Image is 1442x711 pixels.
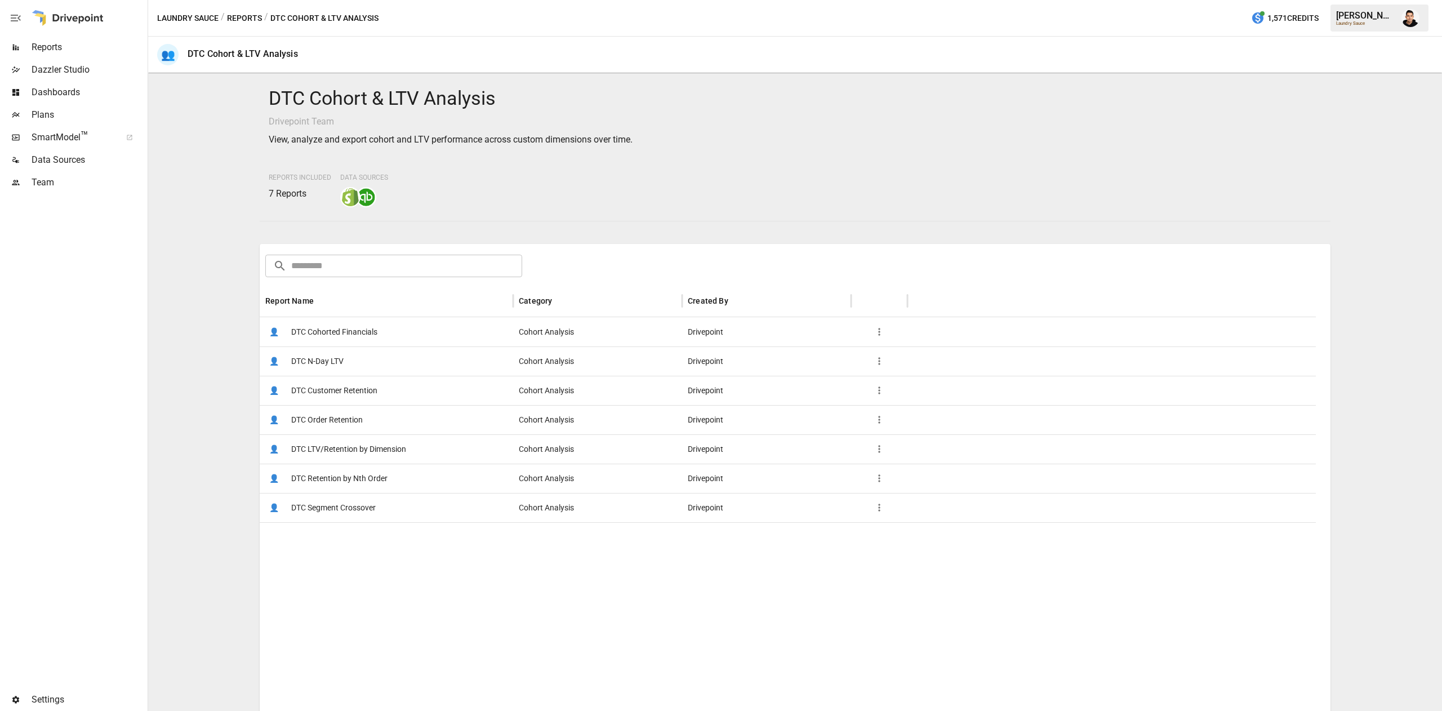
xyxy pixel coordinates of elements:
span: DTC Customer Retention [291,376,377,405]
div: Created By [688,296,728,305]
span: Data Sources [32,153,145,167]
button: Sort [729,293,745,309]
div: Drivepoint [682,434,851,464]
div: DTC Cohort & LTV Analysis [188,48,298,59]
div: Drivepoint [682,317,851,346]
div: Drivepoint [682,346,851,376]
div: Cohort Analysis [513,405,682,434]
div: Cohort Analysis [513,434,682,464]
div: Laundry Sauce [1336,21,1395,26]
img: Francisco Sanchez [1401,9,1419,27]
span: Plans [32,108,145,122]
span: Reports [32,41,145,54]
button: 1,571Credits [1247,8,1323,29]
div: [PERSON_NAME] [1336,10,1395,21]
img: quickbooks [357,188,375,206]
div: Cohort Analysis [513,346,682,376]
span: 👤 [265,499,282,516]
div: Drivepoint [682,464,851,493]
button: Reports [227,11,262,25]
span: 👤 [265,382,282,399]
span: Settings [32,693,145,706]
button: Laundry Sauce [157,11,219,25]
div: Drivepoint [682,493,851,522]
span: DTC Segment Crossover [291,494,376,522]
span: Data Sources [340,174,388,181]
span: 👤 [265,323,282,340]
span: DTC Order Retention [291,406,363,434]
div: Category [519,296,552,305]
p: 7 Reports [269,187,331,201]
div: Drivepoint [682,405,851,434]
span: 👤 [265,441,282,457]
div: Cohort Analysis [513,376,682,405]
div: 👥 [157,44,179,65]
span: ™ [81,129,88,143]
span: DTC LTV/Retention by Dimension [291,435,406,464]
div: Drivepoint [682,376,851,405]
h4: DTC Cohort & LTV Analysis [269,87,1321,110]
span: 👤 [265,411,282,428]
span: DTC Cohorted Financials [291,318,377,346]
span: Dazzler Studio [32,63,145,77]
span: 👤 [265,353,282,370]
img: shopify [341,188,359,206]
div: / [221,11,225,25]
div: Cohort Analysis [513,493,682,522]
button: Sort [315,293,331,309]
button: Sort [553,293,569,309]
div: Cohort Analysis [513,464,682,493]
div: Cohort Analysis [513,317,682,346]
span: SmartModel [32,131,114,144]
span: 👤 [265,470,282,487]
button: Francisco Sanchez [1395,2,1426,34]
span: 1,571 Credits [1267,11,1319,25]
p: View, analyze and export cohort and LTV performance across custom dimensions over time. [269,133,1321,146]
span: DTC N-Day LTV [291,347,344,376]
div: Report Name [265,296,314,305]
span: Dashboards [32,86,145,99]
p: Drivepoint Team [269,115,1321,128]
span: Reports Included [269,174,331,181]
span: DTC Retention by Nth Order [291,464,388,493]
span: Team [32,176,145,189]
div: / [264,11,268,25]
